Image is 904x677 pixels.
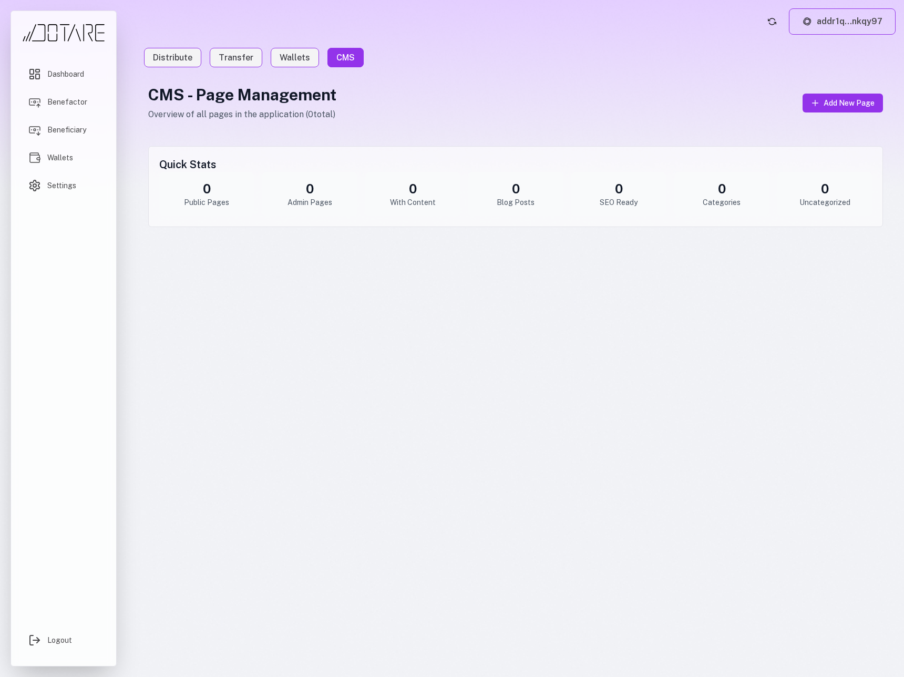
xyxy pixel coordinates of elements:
span: Logout [47,635,72,645]
img: Beneficiary [28,124,41,136]
span: Benefactor [47,97,87,107]
div: 0 [271,180,348,197]
div: With Content [374,197,451,208]
div: Public Pages [168,197,245,208]
img: Wallets [28,151,41,164]
img: Dotare Logo [22,24,106,42]
span: Settings [47,180,76,191]
div: SEO Ready [580,197,658,208]
h2: Quick Stats [159,157,872,172]
a: Wallets [271,48,319,67]
button: addr1q...nkqy97 [789,8,896,35]
div: 0 [374,180,451,197]
div: 0 [786,180,864,197]
h1: CMS - Page Management [148,85,336,104]
img: Benefactor [28,96,41,108]
span: Wallets [47,152,73,163]
div: Categories [683,197,761,208]
span: Dashboard [47,69,84,79]
div: 0 [477,180,554,197]
div: 0 [168,180,245,197]
span: Add New Page [824,98,875,108]
div: 0 [683,180,761,197]
div: Blog Posts [477,197,554,208]
p: Overview of all pages in the application ( 0 total) [148,108,336,121]
a: CMS [327,48,364,67]
a: Transfer [210,48,262,67]
img: Lace logo [802,16,813,27]
button: Add New Page [803,94,883,112]
div: Uncategorized [786,197,864,208]
div: 0 [580,180,658,197]
button: Refresh account status [764,13,780,30]
div: Admin Pages [271,197,348,208]
a: Distribute [144,48,201,67]
span: Beneficiary [47,125,86,135]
